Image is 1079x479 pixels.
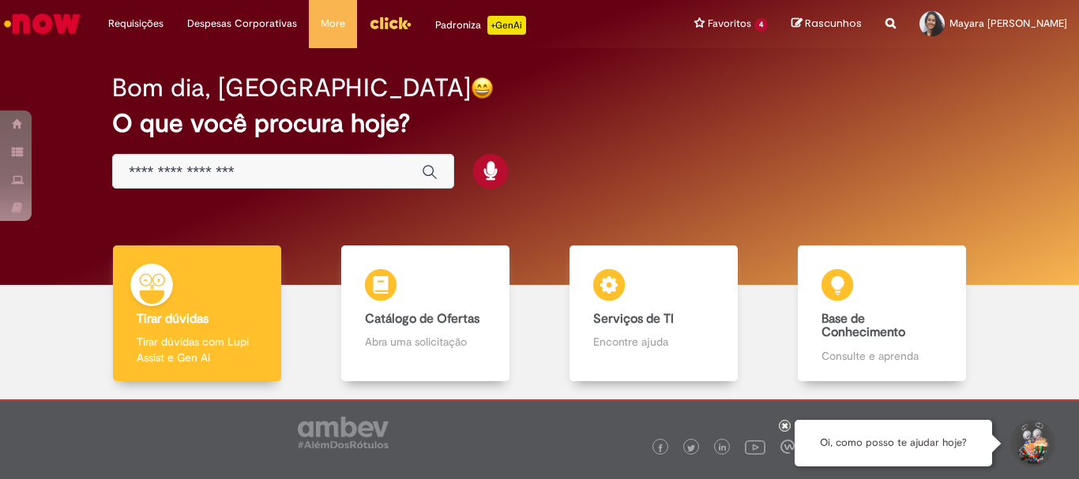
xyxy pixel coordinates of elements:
[768,245,996,382] a: Base de Conhecimento Consulte e aprenda
[656,444,664,452] img: logo_footer_facebook.png
[487,16,526,35] p: +GenAi
[949,17,1067,30] span: Mayara [PERSON_NAME]
[2,8,83,39] img: ServiceNow
[593,311,674,327] b: Serviços de TI
[435,16,526,35] div: Padroniza
[1008,420,1055,467] button: Iniciar Conversa de Suporte
[83,245,311,382] a: Tirar dúvidas Tirar dúvidas com Lupi Assist e Gen Ai
[365,311,479,327] b: Catálogo de Ofertas
[137,334,257,365] p: Tirar dúvidas com Lupi Assist e Gen Ai
[805,16,862,31] span: Rascunhos
[112,74,471,102] h2: Bom dia, [GEOGRAPHIC_DATA]
[754,18,768,32] span: 4
[791,17,862,32] a: Rascunhos
[708,16,751,32] span: Favoritos
[112,110,967,137] h2: O que você procura hoje?
[471,77,494,99] img: happy-face.png
[821,311,905,341] b: Base de Conhecimento
[137,311,209,327] b: Tirar dúvidas
[780,440,795,454] img: logo_footer_workplace.png
[369,11,412,35] img: click_logo_yellow_360x200.png
[539,245,768,382] a: Serviços de TI Encontre ajuda
[795,420,992,466] div: Oi, como posso te ajudar hoje?
[298,417,389,448] img: logo_footer_ambev_rotulo_gray.png
[593,334,713,350] p: Encontre ajuda
[187,16,297,32] span: Despesas Corporativas
[687,444,695,452] img: logo_footer_twitter.png
[108,16,164,32] span: Requisições
[311,245,539,382] a: Catálogo de Ofertas Abra uma solicitação
[821,348,942,364] p: Consulte e aprenda
[719,443,727,453] img: logo_footer_linkedin.png
[365,334,485,350] p: Abra uma solicitação
[321,16,345,32] span: More
[745,436,765,457] img: logo_footer_youtube.png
